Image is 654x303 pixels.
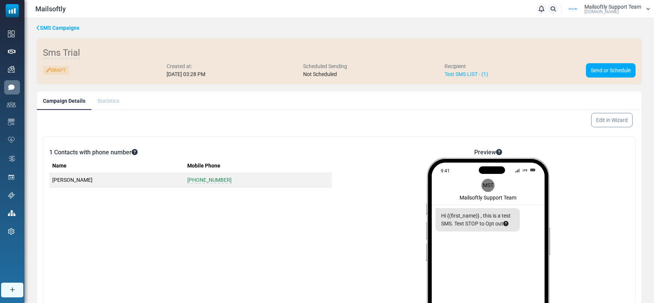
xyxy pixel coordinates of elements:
img: contacts-icon.svg [7,102,16,107]
img: User Logo [564,3,583,15]
span: Mailsoftly [35,4,66,14]
span: Mailsoftly Support Team [584,4,641,9]
div: Created at: [167,62,205,70]
th: Mobile Phone [184,159,332,173]
a: Campaign Details [37,91,91,110]
div: Hi {(first_name)} , this is a test SMS. Text STOP to Opt out [435,208,520,231]
i: To respect recipients' preferences and comply with messaging regulations, an unsubscribe option i... [503,221,508,226]
img: domain-health-icon.svg [8,137,15,143]
h6: 1 Contacts with phone number [49,149,332,156]
a: Send or Schedule [586,63,636,78]
div: [DATE] 03:28 PM [167,70,205,78]
span: [PHONE_NUMBER] [187,177,232,184]
a: Test SMS LIST - (1) [445,71,488,77]
a: SMS Campaigns [36,24,79,32]
div: 9:41 [441,167,512,172]
img: support-icon.svg [8,192,15,199]
i: This is a visual preview of how your message may appear on a phone. The appearance may vary depen... [496,149,502,155]
img: dashboard-icon.svg [8,30,15,37]
img: landing_pages.svg [8,174,15,181]
div: Recipient [445,62,488,70]
span: [DOMAIN_NAME] [584,9,619,14]
span: Not Scheduled [303,71,337,77]
i: This campaign will be sent to the contacts with phone numbers from the contact list you have sele... [132,149,138,155]
a: User Logo Mailsoftly Support Team [DOMAIN_NAME] [564,3,650,15]
div: Draft [43,66,69,75]
td: [PERSON_NAME] [49,173,184,187]
h6: Preview [474,149,502,156]
img: workflow.svg [8,154,16,163]
img: mailsoftly_icon_blue_white.svg [6,4,19,17]
img: sms-icon-active.png [8,84,15,91]
th: Name [49,159,184,173]
img: settings-icon.svg [8,228,15,235]
img: email-templates-icon.svg [8,119,15,125]
span: Sms Trial [43,47,80,59]
span: LTE [523,168,527,172]
a: Edit in Wizard [591,113,633,127]
img: campaigns-icon.png [8,66,15,73]
div: Scheduled Sending [303,62,347,70]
